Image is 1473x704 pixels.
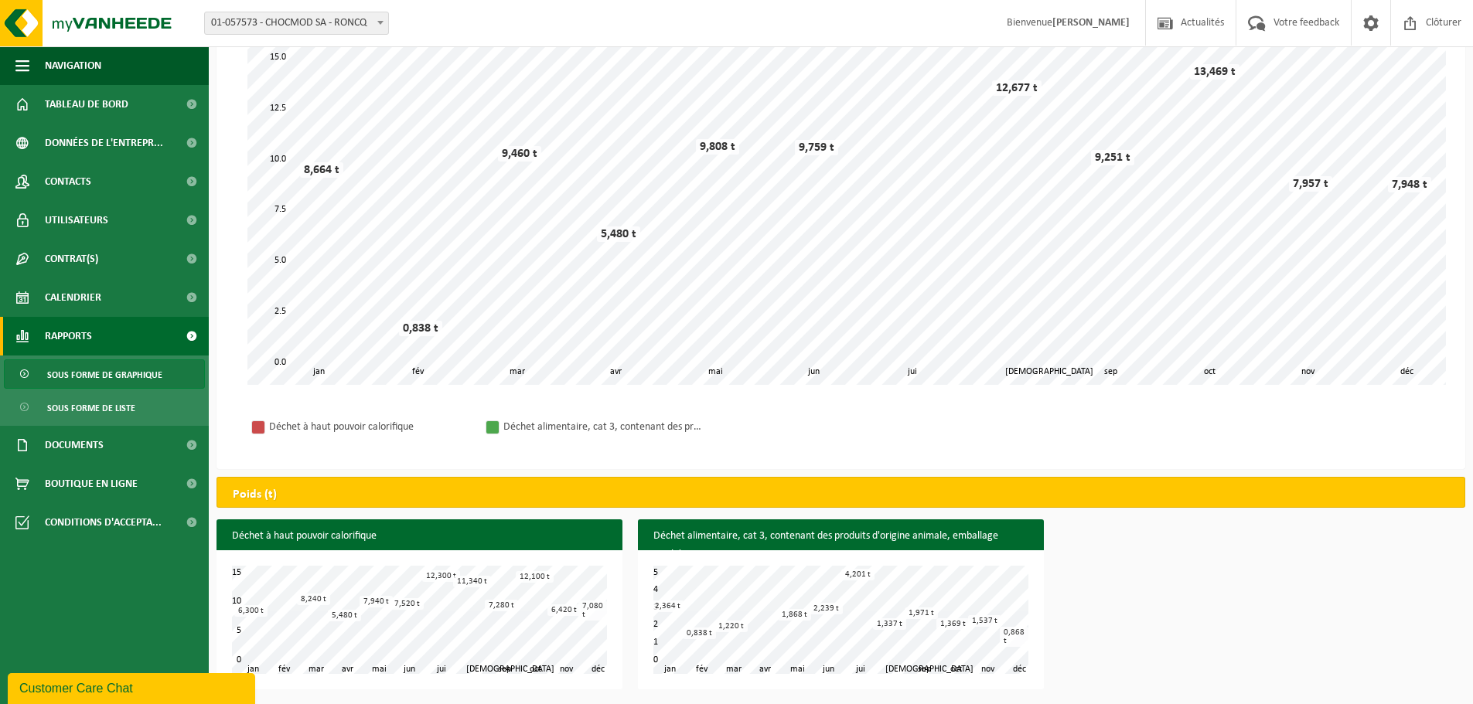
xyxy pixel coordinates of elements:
span: Navigation [45,46,101,85]
div: 0,868 t [1000,627,1028,647]
h3: Déchet à haut pouvoir calorifique [217,519,622,553]
span: Boutique en ligne [45,464,138,503]
strong: [PERSON_NAME] [1052,17,1130,29]
div: 9,251 t [1091,150,1134,165]
span: Contrat(s) [45,240,98,278]
span: Données de l'entrepr... [45,124,163,162]
div: 12,677 t [992,80,1042,96]
a: Sous forme de graphique [4,359,205,389]
h3: Déchet alimentaire, cat 3, contenant des produits d'origine animale, emballage synthétique [638,519,1044,572]
div: 0,838 t [399,321,442,336]
div: 0,838 t [683,627,716,639]
div: Déchet à haut pouvoir calorifique [269,417,470,437]
span: Tableau de bord [45,85,128,124]
h2: Poids (t) [217,478,292,512]
div: 8,240 t [297,593,330,605]
div: 1,971 t [905,607,938,619]
div: 5,480 t [597,226,640,242]
div: 1,537 t [968,615,1001,627]
span: Contacts [45,162,91,201]
div: 7,940 t [360,596,393,607]
div: 12,300 t [422,570,460,582]
iframe: chat widget [8,670,258,704]
div: 7,948 t [1388,177,1431,192]
div: 4,201 t [841,569,875,580]
div: 9,460 t [498,146,541,162]
span: Conditions d'accepta... [45,503,162,542]
div: 7,520 t [390,598,424,610]
div: 8,664 t [300,162,343,178]
div: 9,808 t [696,139,739,155]
div: 5,480 t [328,610,361,621]
div: 1,868 t [778,609,811,621]
span: Calendrier [45,278,101,317]
span: Sous forme de graphique [47,360,162,389]
span: Sous forme de liste [47,393,135,423]
div: 12,100 t [516,571,554,583]
span: Rapports [45,317,92,355]
div: 1,369 t [936,618,970,630]
div: 2,364 t [651,600,684,612]
div: Déchet alimentaire, cat 3, contenant des produits d'origine animale, emballage synthétique [503,417,704,437]
div: 7,957 t [1289,176,1332,192]
div: 11,340 t [453,576,491,587]
div: 13,469 t [1190,64,1239,80]
div: 6,420 t [547,604,581,616]
div: 7,080 t [578,600,607,621]
span: 01-057573 - CHOCMOD SA - RONCQ [204,12,389,35]
span: Utilisateurs [45,201,108,240]
a: Sous forme de liste [4,393,205,422]
div: 1,220 t [714,621,748,632]
span: 01-057573 - CHOCMOD SA - RONCQ [205,12,388,34]
div: 9,759 t [795,140,838,155]
div: 7,280 t [485,600,518,611]
div: 1,337 t [873,618,906,630]
div: 6,300 t [234,605,268,617]
span: Documents [45,426,104,464]
div: 2,239 t [810,603,843,614]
